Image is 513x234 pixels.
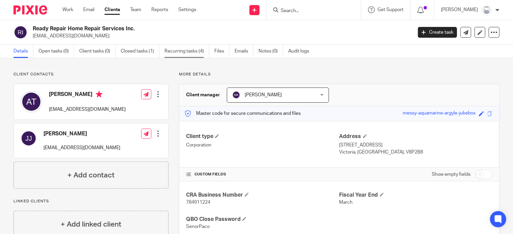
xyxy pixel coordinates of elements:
h4: QBO Close Password [186,216,339,223]
p: [EMAIL_ADDRESS][DOMAIN_NAME] [49,106,126,113]
input: Search [280,8,341,14]
p: [EMAIL_ADDRESS][DOMAIN_NAME] [33,33,408,39]
img: svg%3E [232,91,240,99]
h4: [PERSON_NAME] [49,91,126,99]
a: Create task [418,27,457,38]
h4: CUSTOM FIELDS [186,172,339,177]
a: Email [83,6,94,13]
a: Reports [151,6,168,13]
a: Emails [235,45,253,58]
h4: [PERSON_NAME] [43,130,120,137]
span: SenorPaco [186,224,210,229]
label: Show empty fields [432,171,471,178]
a: Team [130,6,141,13]
h4: Fiscal Year End [339,192,492,199]
p: [PERSON_NAME] [441,6,478,13]
p: [STREET_ADDRESS] [339,142,492,148]
p: Victoria, [GEOGRAPHIC_DATA], V8P2B8 [339,149,492,156]
p: [EMAIL_ADDRESS][DOMAIN_NAME] [43,144,120,151]
img: Copy%20of%20Rockies%20accounting%20v3%20(1).png [481,5,492,15]
span: Get Support [378,7,403,12]
div: messy-aquamarine-argyle-jukebox [403,110,476,118]
h4: CRA Business Number [186,192,339,199]
p: Corporation [186,142,339,148]
img: svg%3E [21,130,37,146]
a: Files [214,45,230,58]
span: March [339,200,353,205]
h4: Client type [186,133,339,140]
p: Linked clients [13,199,169,204]
a: Closed tasks (1) [121,45,159,58]
img: svg%3E [21,91,42,112]
a: Work [62,6,73,13]
h4: + Add linked client [61,219,121,230]
p: More details [179,72,500,77]
a: Notes (0) [259,45,283,58]
img: svg%3E [13,25,28,39]
a: Open tasks (0) [38,45,74,58]
h4: Address [339,133,492,140]
a: Audit logs [288,45,314,58]
a: Settings [178,6,196,13]
img: Pixie [13,5,47,14]
a: Details [13,45,33,58]
span: 784911224 [186,200,210,205]
a: Client tasks (0) [79,45,116,58]
span: [PERSON_NAME] [245,93,282,97]
h3: Client manager [186,92,220,98]
a: Clients [104,6,120,13]
p: Master code for secure communications and files [184,110,301,117]
h4: + Add contact [67,170,115,180]
h2: Ready Repair Home Repair Services Inc. [33,25,333,32]
a: Recurring tasks (4) [164,45,209,58]
i: Primary [96,91,102,98]
p: Client contacts [13,72,169,77]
